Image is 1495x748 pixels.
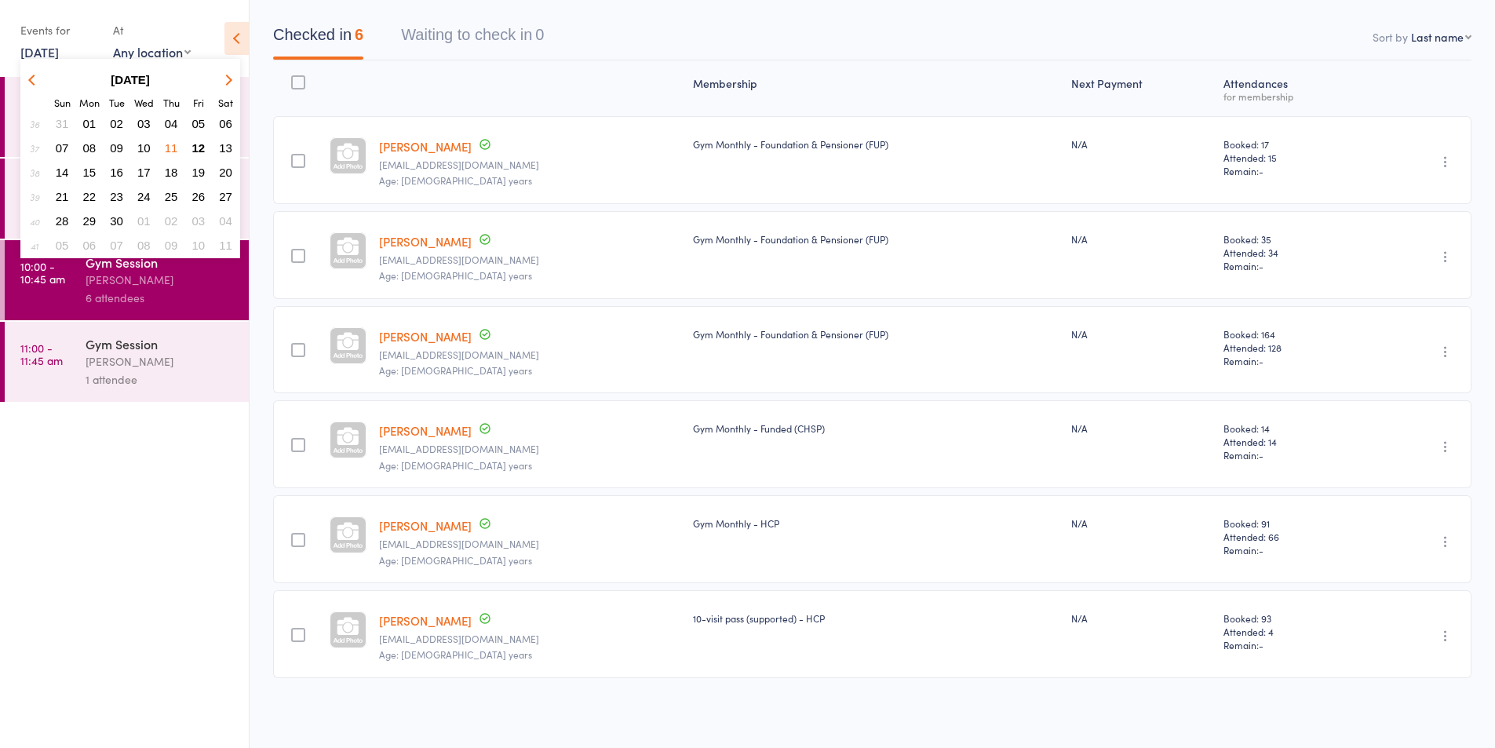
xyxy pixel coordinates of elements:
[1071,611,1212,625] div: N/A
[187,186,211,207] button: 26
[1223,327,1361,341] span: Booked: 164
[693,232,1059,246] div: Gym Monthly - Foundation & Pensioner (FUP)
[379,328,472,345] a: [PERSON_NAME]
[1223,625,1361,638] span: Attended: 4
[379,159,680,170] small: mrcostello@optusnet.com.au
[379,254,680,265] small: mrcostello@optusnet.com.au
[1071,232,1212,246] div: N/A
[1217,68,1367,109] div: Atten­dances
[83,117,97,130] span: 01
[187,210,211,232] button: 03
[86,289,235,307] div: 6 attendees
[379,648,532,661] span: Age: [DEMOGRAPHIC_DATA] years
[78,210,102,232] button: 29
[192,141,206,155] span: 12
[113,17,191,43] div: At
[1223,137,1361,151] span: Booked: 17
[110,239,123,252] span: 07
[132,113,156,134] button: 03
[187,162,211,183] button: 19
[83,239,97,252] span: 06
[83,166,97,179] span: 15
[109,96,125,109] small: Tuesday
[83,141,97,155] span: 08
[56,214,69,228] span: 28
[159,235,184,256] button: 09
[30,142,39,155] em: 37
[379,363,532,377] span: Age: [DEMOGRAPHIC_DATA] years
[30,215,39,228] em: 40
[165,166,178,179] span: 18
[50,137,75,159] button: 07
[86,254,235,271] div: Gym Session
[379,538,680,549] small: reryan51@gmail.com
[78,162,102,183] button: 15
[213,137,238,159] button: 13
[1411,29,1464,45] div: Last name
[78,113,102,134] button: 01
[78,137,102,159] button: 08
[104,162,129,183] button: 16
[1259,638,1263,651] span: -
[132,186,156,207] button: 24
[134,96,154,109] small: Wednesday
[83,214,97,228] span: 29
[1223,341,1361,354] span: Attended: 128
[219,141,232,155] span: 13
[213,186,238,207] button: 27
[137,190,151,203] span: 24
[192,239,206,252] span: 10
[159,137,184,159] button: 11
[30,191,39,203] em: 39
[86,352,235,370] div: [PERSON_NAME]
[355,26,363,43] div: 6
[1223,151,1361,164] span: Attended: 15
[159,162,184,183] button: 18
[1071,137,1212,151] div: N/A
[30,166,39,179] em: 38
[192,166,206,179] span: 19
[192,117,206,130] span: 05
[110,141,123,155] span: 09
[56,190,69,203] span: 21
[379,458,532,472] span: Age: [DEMOGRAPHIC_DATA] years
[5,77,249,157] a: 8:00 -8:45 amGym Session[PERSON_NAME]4 attendees
[20,17,97,43] div: Events for
[1223,448,1361,462] span: Remain:
[113,43,191,60] div: Any location
[5,159,249,239] a: 9:00 -9:45 amGym Session[PERSON_NAME]2 attendees
[693,137,1059,151] div: Gym Monthly - Foundation & Pensioner (FUP)
[693,327,1059,341] div: Gym Monthly - Foundation & Pensioner (FUP)
[693,516,1059,530] div: Gym Monthly - HCP
[79,96,100,109] small: Monday
[1223,232,1361,246] span: Booked: 35
[132,162,156,183] button: 17
[20,341,63,367] time: 11:00 - 11:45 am
[104,210,129,232] button: 30
[56,117,69,130] span: 31
[137,214,151,228] span: 01
[1259,354,1263,367] span: -
[137,239,151,252] span: 08
[104,113,129,134] button: 02
[5,240,249,320] a: 10:00 -10:45 amGym Session[PERSON_NAME]6 attendees
[104,186,129,207] button: 23
[213,113,238,134] button: 06
[5,322,249,402] a: 11:00 -11:45 amGym Session[PERSON_NAME]1 attendee
[78,186,102,207] button: 22
[187,113,211,134] button: 05
[50,162,75,183] button: 14
[1373,29,1408,45] label: Sort by
[1223,543,1361,556] span: Remain:
[159,210,184,232] button: 02
[379,443,680,454] small: kerrymay748@gmail.com
[50,186,75,207] button: 21
[218,96,233,109] small: Saturday
[50,113,75,134] button: 31
[693,421,1059,435] div: Gym Monthly - Funded (CHSP)
[31,239,38,252] em: 41
[213,210,238,232] button: 04
[219,239,232,252] span: 11
[137,141,151,155] span: 10
[137,117,151,130] span: 03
